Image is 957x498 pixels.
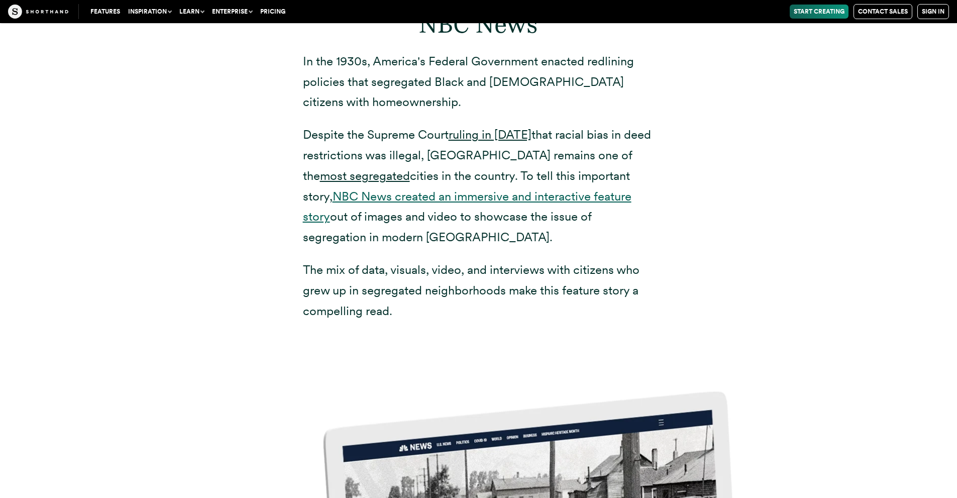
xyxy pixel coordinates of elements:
p: Despite the Supreme Court that racial bias in deed restrictions was illegal, [GEOGRAPHIC_DATA] re... [303,125,655,248]
button: Learn [175,5,208,19]
a: Sign in [917,4,949,19]
a: Start Creating [790,5,848,19]
a: most segregated [320,168,410,183]
button: Inspiration [124,5,175,19]
a: Pricing [256,5,289,19]
a: NBC News created an immersive and interactive feature story [303,189,631,224]
p: In the 1930s, America's Federal Government enacted redlining policies that segregated Black and [... [303,51,655,113]
img: The Craft [8,5,68,19]
p: The mix of data, visuals, video, and interviews with citizens who grew up in segregated neighborh... [303,260,655,321]
a: Contact Sales [854,4,912,19]
button: Enterprise [208,5,256,19]
a: Features [86,5,124,19]
a: ruling in [DATE] [449,127,531,142]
